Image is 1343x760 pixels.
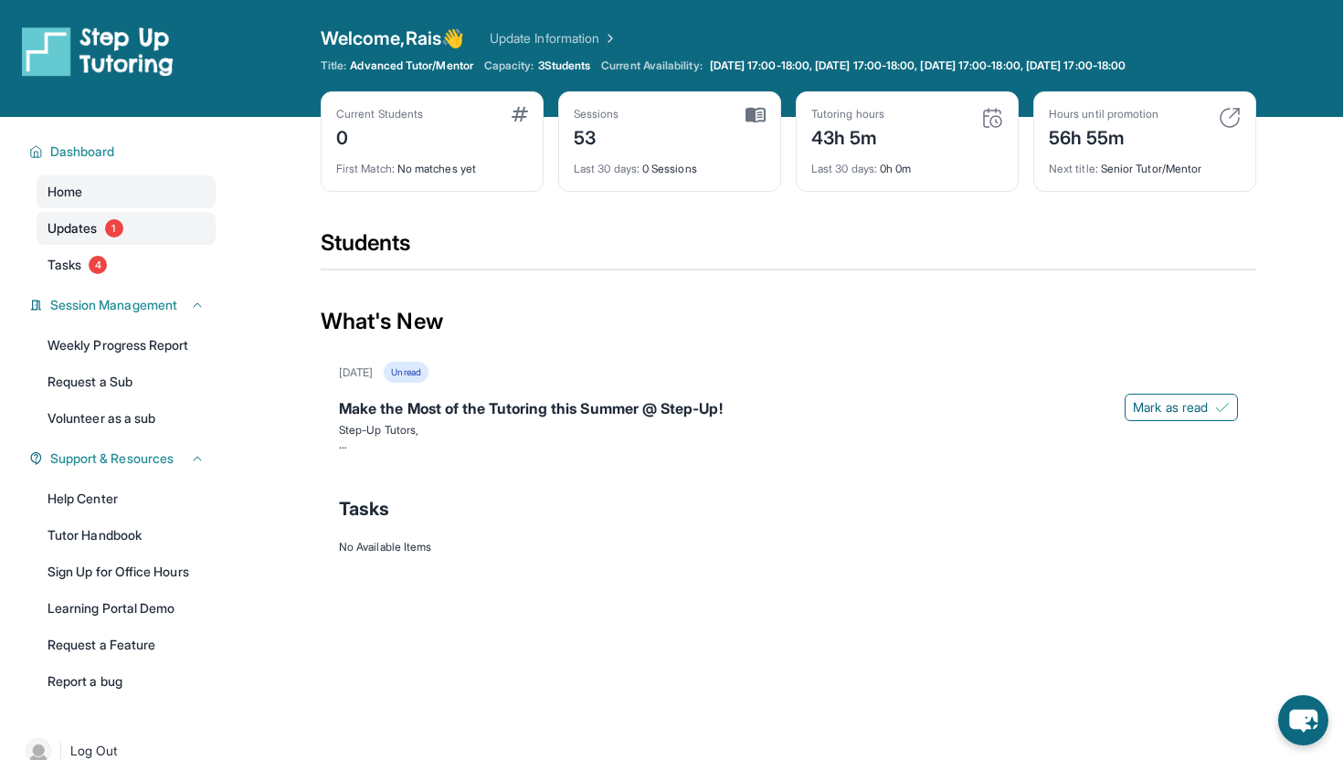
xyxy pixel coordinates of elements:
[339,540,1238,554] div: No Available Items
[43,142,205,161] button: Dashboard
[706,58,1129,73] a: [DATE] 17:00-18:00, [DATE] 17:00-18:00, [DATE] 17:00-18:00, [DATE] 17:00-18:00
[1049,107,1158,121] div: Hours until promotion
[37,248,216,281] a: Tasks4
[710,58,1126,73] span: [DATE] 17:00-18:00, [DATE] 17:00-18:00, [DATE] 17:00-18:00, [DATE] 17:00-18:00
[384,362,428,383] div: Unread
[574,162,640,175] span: Last 30 days :
[336,121,423,151] div: 0
[321,228,1256,269] div: Students
[746,107,766,123] img: card
[601,58,702,73] span: Current Availability:
[484,58,534,73] span: Capacity:
[350,58,472,73] span: Advanced Tutor/Mentor
[48,183,82,201] span: Home
[50,296,177,314] span: Session Management
[336,162,395,175] span: First Match :
[1215,400,1230,415] img: Mark as read
[43,296,205,314] button: Session Management
[339,496,389,522] span: Tasks
[37,402,216,435] a: Volunteer as a sub
[599,29,618,47] img: Chevron Right
[811,121,884,151] div: 43h 5m
[981,107,1003,129] img: card
[48,219,98,237] span: Updates
[37,365,216,398] a: Request a Sub
[1049,151,1241,176] div: Senior Tutor/Mentor
[43,449,205,468] button: Support & Resources
[37,329,216,362] a: Weekly Progress Report
[37,555,216,588] a: Sign Up for Office Hours
[811,107,884,121] div: Tutoring hours
[22,26,174,77] img: logo
[1049,121,1158,151] div: 56h 55m
[48,256,81,274] span: Tasks
[512,107,528,121] img: card
[336,107,423,121] div: Current Students
[1125,394,1238,421] button: Mark as read
[37,175,216,208] a: Home
[1219,107,1241,129] img: card
[1278,695,1328,745] button: chat-button
[321,281,1256,362] div: What's New
[339,397,1238,423] div: Make the Most of the Tutoring this Summer @ Step-Up!
[321,26,464,51] span: Welcome, Rais 👋
[37,519,216,552] a: Tutor Handbook
[50,142,115,161] span: Dashboard
[811,151,1003,176] div: 0h 0m
[37,628,216,661] a: Request a Feature
[574,151,766,176] div: 0 Sessions
[574,121,619,151] div: 53
[336,151,528,176] div: No matches yet
[538,58,591,73] span: 3 Students
[37,592,216,625] a: Learning Portal Demo
[1133,398,1208,417] span: Mark as read
[50,449,174,468] span: Support & Resources
[1049,162,1098,175] span: Next title :
[37,482,216,515] a: Help Center
[490,29,618,47] a: Update Information
[70,742,118,760] span: Log Out
[321,58,346,73] span: Title:
[37,212,216,245] a: Updates1
[574,107,619,121] div: Sessions
[37,665,216,698] a: Report a bug
[811,162,877,175] span: Last 30 days :
[339,365,373,380] div: [DATE]
[339,423,1238,438] p: Step-Up Tutors,
[105,219,123,237] span: 1
[89,256,107,274] span: 4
